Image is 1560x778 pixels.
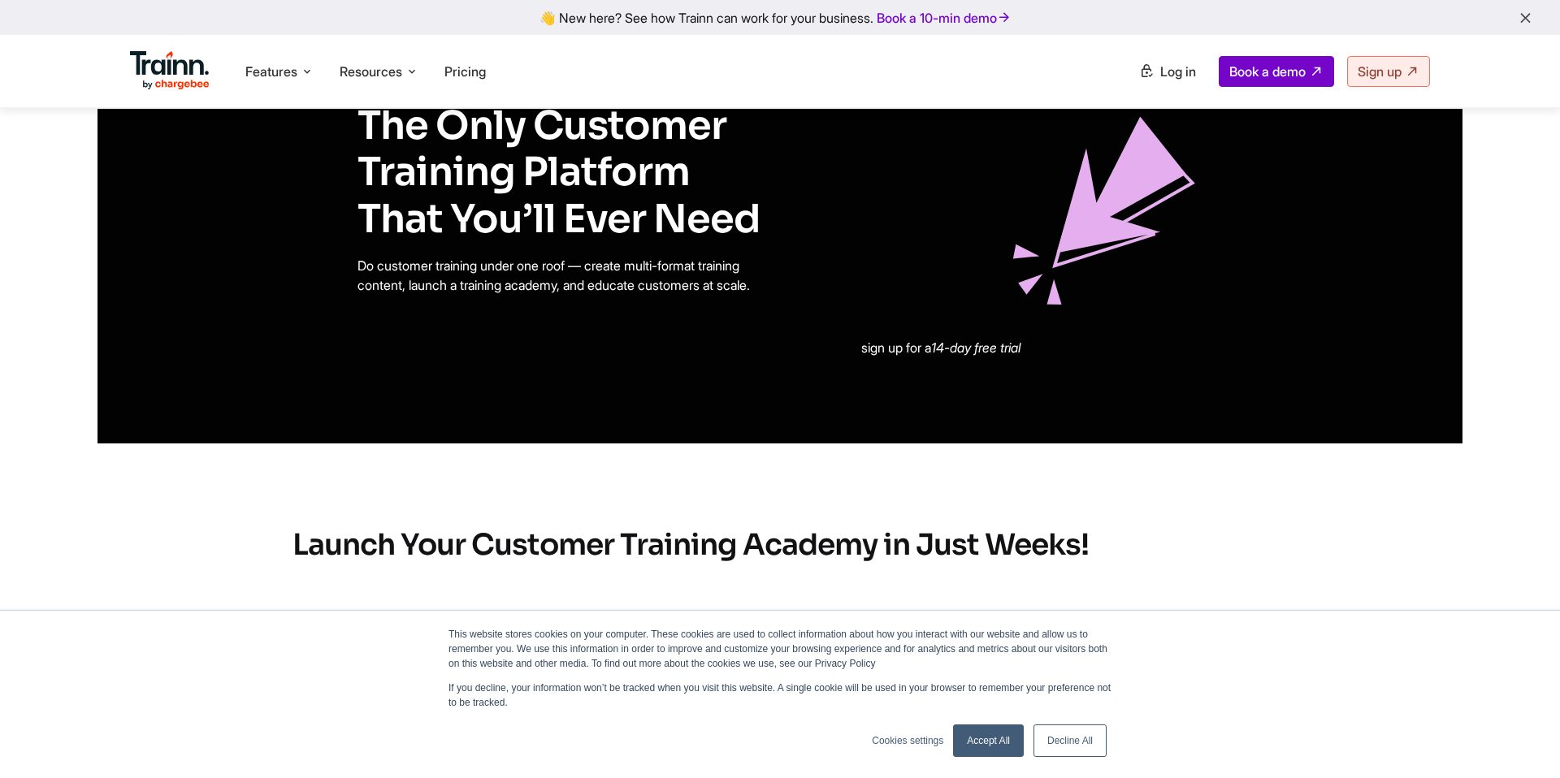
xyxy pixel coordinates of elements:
[953,724,1024,757] a: Accept All
[357,102,780,243] h2: The Only Customer Training Platform That You’ll Ever Need
[357,256,780,295] p: Do customer training under one roof — create multi-format training content, launch a training aca...
[873,6,1015,29] a: Book a 10-min demo
[1033,724,1107,757] a: Decline All
[448,681,1111,710] p: If you decline, your information won’t be tracked when you visit this website. A single cookie wi...
[1129,57,1206,86] a: Log in
[340,63,402,80] span: Resources
[861,339,1020,356] a: sign up for a14-day free trial
[1007,102,1202,322] img: Illustration of an arrow pointing towards Trainn’s demo booking button
[1160,63,1196,80] span: Log in
[931,339,1020,356] i: 14-day free trial
[245,63,297,80] span: Features
[130,51,210,90] img: Trainn Logo
[1219,56,1334,87] a: Book a demo
[1358,63,1402,80] span: Sign up
[1347,56,1430,87] a: Sign up
[292,525,1267,565] h2: Launch Your Customer Training Academy in Just Weeks!
[448,627,1111,671] p: This website stores cookies on your computer. These cookies are used to collect information about...
[10,10,1550,25] div: 👋 New here? See how Trainn can work for your business.
[1229,63,1306,80] span: Book a demo
[872,733,943,748] a: Cookies settings
[444,63,486,80] a: Pricing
